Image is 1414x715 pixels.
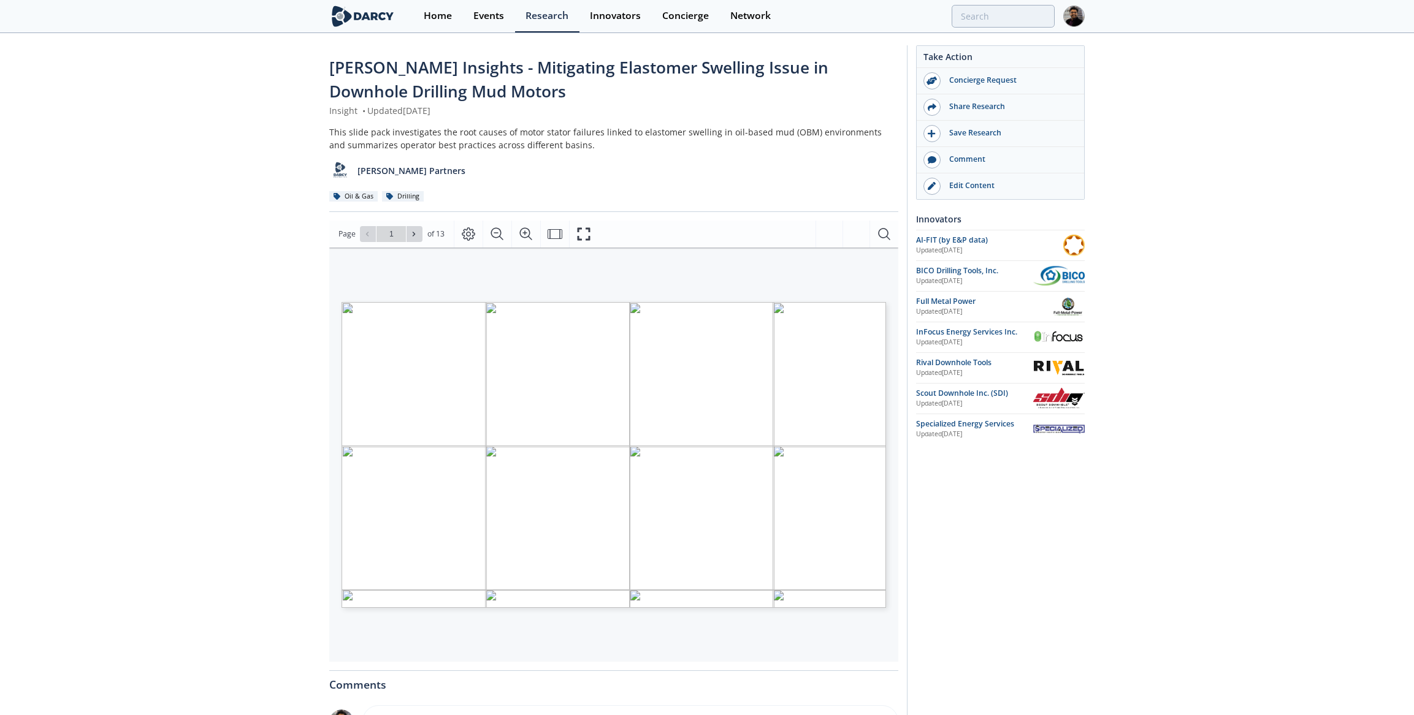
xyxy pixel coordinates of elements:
[730,11,771,21] div: Network
[1063,235,1085,256] img: AI-FIT (by E&P data)
[916,265,1085,287] a: BICO Drilling Tools, Inc. Updated[DATE] BICO Drilling Tools, Inc.
[1033,424,1085,433] img: Specialized Energy Services
[916,235,1063,246] div: AI-FIT (by E&P data)
[941,154,1078,165] div: Comment
[1362,666,1402,703] iframe: chat widget
[1063,6,1085,27] img: Profile
[916,265,1033,276] div: BICO Drilling Tools, Inc.
[1033,388,1085,409] img: Scout Downhole Inc. (SDI)
[917,173,1084,199] a: Edit Content
[916,327,1085,348] a: InFocus Energy Services Inc. Updated[DATE] InFocus Energy Services Inc.
[941,101,1078,112] div: Share Research
[916,208,1085,230] div: Innovators
[1033,360,1085,376] img: Rival Downhole Tools
[916,296,1052,307] div: Full Metal Power
[329,126,898,151] div: This slide pack investigates the root causes of motor stator failures linked to elastomer swellin...
[941,127,1078,138] div: Save Research
[916,327,1033,338] div: InFocus Energy Services Inc.
[941,75,1078,86] div: Concierge Request
[916,276,1033,286] div: Updated [DATE]
[662,11,709,21] div: Concierge
[916,368,1033,378] div: Updated [DATE]
[941,180,1078,191] div: Edit Content
[917,50,1084,68] div: Take Action
[916,235,1085,256] a: AI-FIT (by E&P data) Updated[DATE] AI-FIT (by E&P data)
[916,429,1033,439] div: Updated [DATE]
[473,11,504,21] div: Events
[916,357,1033,368] div: Rival Downhole Tools
[360,105,367,116] span: •
[916,418,1085,440] a: Specialized Energy Services Updated[DATE] Specialized Energy Services
[916,357,1085,379] a: Rival Downhole Tools Updated[DATE] Rival Downhole Tools
[916,307,1052,317] div: Updated [DATE]
[916,399,1033,409] div: Updated [DATE]
[424,11,452,21] div: Home
[916,246,1063,255] div: Updated [DATE]
[1033,266,1085,285] img: BICO Drilling Tools, Inc.
[590,11,641,21] div: Innovators
[916,388,1033,399] div: Scout Downhole Inc. (SDI)
[357,164,465,177] p: [PERSON_NAME] Partners
[525,11,568,21] div: Research
[329,671,898,690] div: Comments
[916,296,1085,317] a: Full Metal Power Updated[DATE] Full Metal Power
[916,388,1085,409] a: Scout Downhole Inc. (SDI) Updated[DATE] Scout Downhole Inc. (SDI)
[382,191,424,202] div: Drilling
[952,5,1055,28] input: Advanced Search
[1052,296,1085,317] img: Full Metal Power
[329,56,828,102] span: [PERSON_NAME] Insights - Mitigating Elastomer Swelling Issue in Downhole Drilling Mud Motors
[329,6,396,27] img: logo-wide.svg
[329,104,898,117] div: Insight Updated [DATE]
[916,418,1033,429] div: Specialized Energy Services
[916,338,1033,347] div: Updated [DATE]
[329,191,378,202] div: Oil & Gas
[1033,328,1085,345] img: InFocus Energy Services Inc.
